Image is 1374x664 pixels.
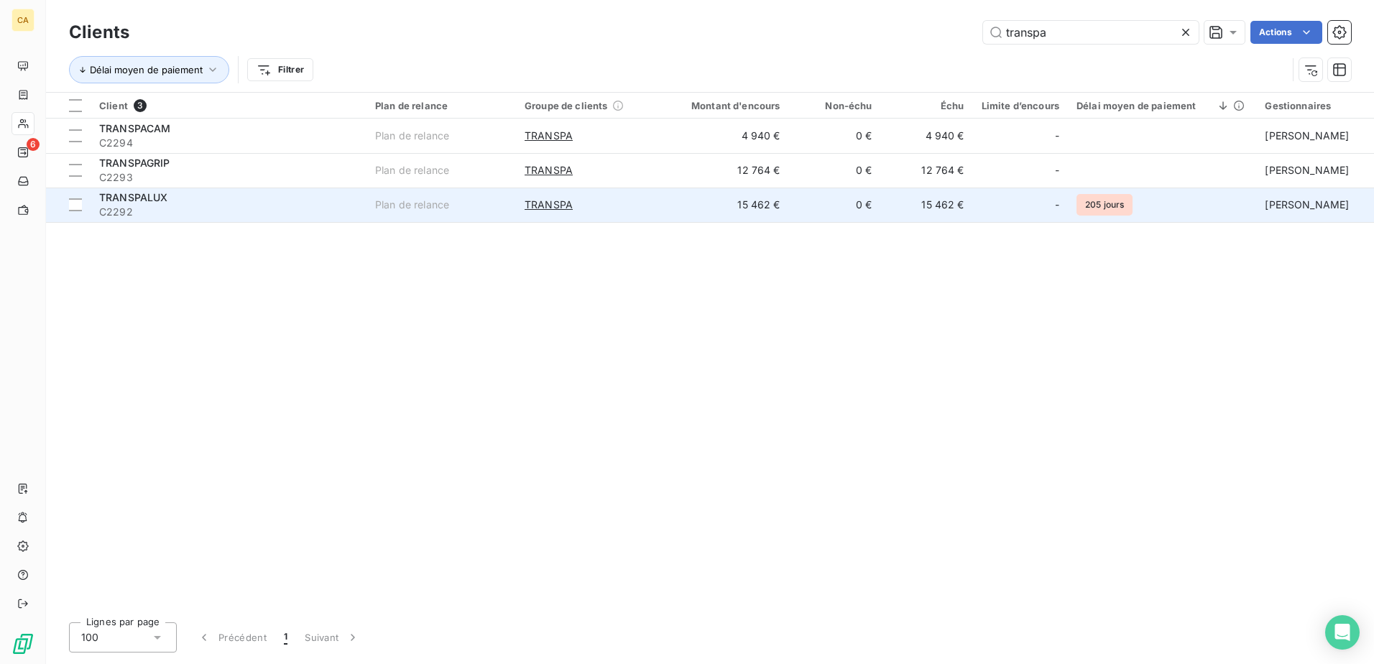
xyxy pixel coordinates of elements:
[789,188,881,222] td: 0 €
[789,153,881,188] td: 0 €
[674,100,780,111] div: Montant d'encours
[1076,194,1133,216] span: 205 jours
[983,21,1199,44] input: Rechercher
[11,632,34,655] img: Logo LeanPay
[99,122,171,134] span: TRANSPACAM
[1055,163,1059,177] span: -
[275,622,296,653] button: 1
[188,622,275,653] button: Précédent
[1265,129,1349,142] span: [PERSON_NAME]
[1055,198,1059,212] span: -
[99,191,168,203] span: TRANSPALUX
[1265,164,1349,176] span: [PERSON_NAME]
[881,153,973,188] td: 12 764 €
[375,198,449,212] div: Plan de relance
[99,205,358,219] span: C2292
[375,163,449,177] div: Plan de relance
[134,99,147,112] span: 3
[99,100,128,111] span: Client
[375,129,449,143] div: Plan de relance
[525,198,573,212] span: TRANSPA
[1250,21,1322,44] button: Actions
[665,119,789,153] td: 4 940 €
[90,64,203,75] span: Délai moyen de paiement
[99,136,358,150] span: C2294
[789,119,881,153] td: 0 €
[69,19,129,45] h3: Clients
[881,188,973,222] td: 15 462 €
[798,100,872,111] div: Non-échu
[665,153,789,188] td: 12 764 €
[99,170,358,185] span: C2293
[69,56,229,83] button: Délai moyen de paiement
[525,100,608,111] span: Groupe de clients
[296,622,369,653] button: Suivant
[27,138,40,151] span: 6
[665,188,789,222] td: 15 462 €
[1265,198,1349,211] span: [PERSON_NAME]
[99,157,170,169] span: TRANSPAGRIP
[247,58,313,81] button: Filtrer
[1325,615,1360,650] div: Open Intercom Messenger
[890,100,964,111] div: Échu
[1076,100,1248,111] div: Délai moyen de paiement
[525,163,573,177] span: TRANSPA
[525,129,573,143] span: TRANSPA
[881,119,973,153] td: 4 940 €
[982,100,1059,111] div: Limite d’encours
[375,100,507,111] div: Plan de relance
[1055,129,1059,143] span: -
[81,630,98,645] span: 100
[11,9,34,32] div: CA
[284,630,287,645] span: 1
